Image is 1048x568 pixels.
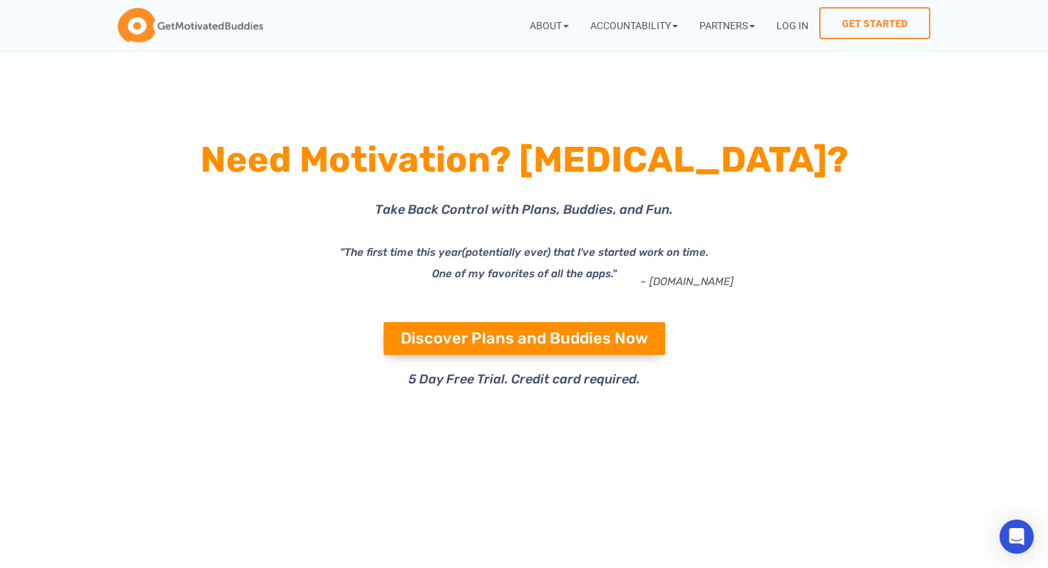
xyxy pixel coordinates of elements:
div: Open Intercom Messenger [1000,520,1034,554]
img: GetMotivatedBuddies [118,8,263,43]
i: "The first time this year [340,246,462,259]
i: (potentially ever) that I've started work on time. One of my favorites of all the apps." [432,246,709,280]
a: Discover Plans and Buddies Now [384,322,665,355]
a: – [DOMAIN_NAME] [640,275,734,288]
a: Log In [766,7,819,43]
a: Get Started [819,7,930,39]
a: About [519,7,580,43]
a: Partners [689,7,766,43]
span: 5 Day Free Trial. Credit card required. [409,371,640,387]
span: Discover Plans and Buddies Now [401,331,648,346]
h1: Need Motivation? [MEDICAL_DATA]? [139,134,909,185]
span: Take Back Control with Plans, Buddies, and Fun. [375,202,673,217]
a: Accountability [580,7,689,43]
